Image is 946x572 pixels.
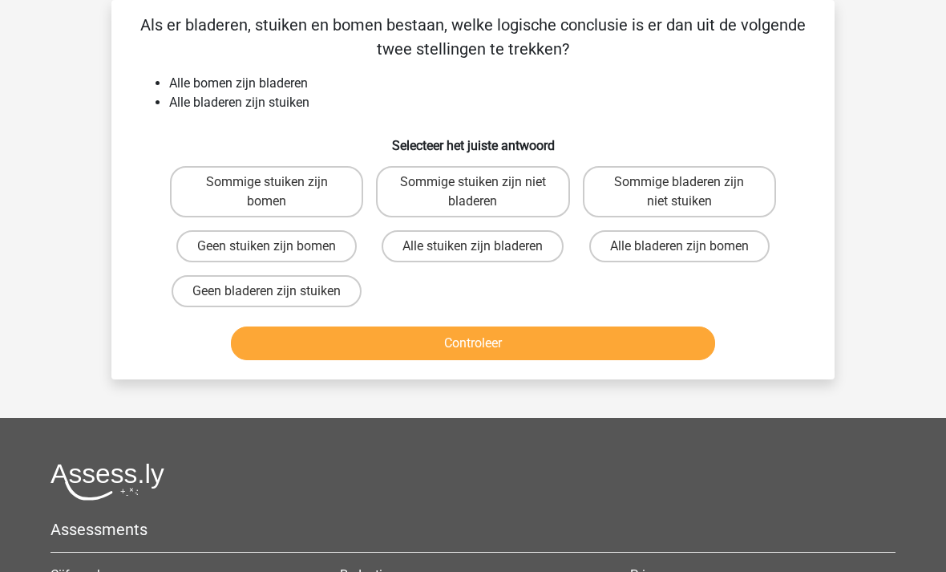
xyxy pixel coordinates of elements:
[169,74,809,93] li: Alle bomen zijn bladeren
[376,166,569,217] label: Sommige stuiken zijn niet bladeren
[137,125,809,153] h6: Selecteer het juiste antwoord
[51,463,164,501] img: Assessly logo
[583,166,776,217] label: Sommige bladeren zijn niet stuiken
[170,166,363,217] label: Sommige stuiken zijn bomen
[137,13,809,61] p: Als er bladeren, stuiken en bomen bestaan, welke logische conclusie is er dan uit de volgende twe...
[382,230,564,262] label: Alle stuiken zijn bladeren
[231,327,716,360] button: Controleer
[176,230,357,262] label: Geen stuiken zijn bomen
[51,520,895,539] h5: Assessments
[589,230,770,262] label: Alle bladeren zijn bomen
[169,93,809,112] li: Alle bladeren zijn stuiken
[172,275,362,307] label: Geen bladeren zijn stuiken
